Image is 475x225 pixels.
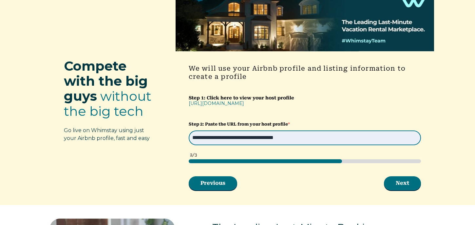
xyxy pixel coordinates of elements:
[189,122,288,127] strong: Step 2: Paste the URL from your host profile
[384,176,421,190] button: Next
[64,58,148,104] span: Compete with the big guys
[189,64,421,81] h4: We will use your Airbnb profile and listing information to create a profile
[64,88,151,119] span: without the big tech
[64,127,150,141] span: Go live on Whimstay using just your Airbnb profile, fast and easy
[189,159,421,163] div: page 2 of 3
[189,100,244,106] a: [URL][DOMAIN_NAME]
[189,95,294,100] strong: Step 1: Click here to view your host profile
[190,152,421,158] div: 2/3
[189,176,237,190] button: Previous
